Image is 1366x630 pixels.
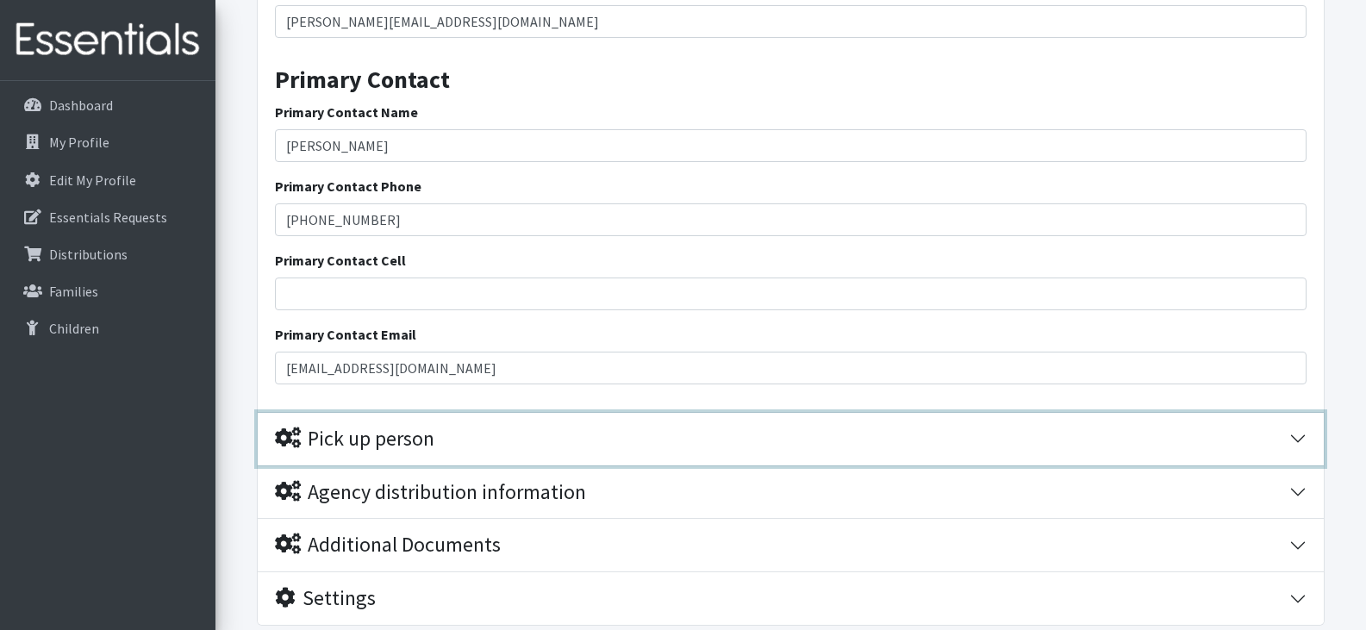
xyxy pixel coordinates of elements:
[258,413,1324,465] button: Pick up person
[49,209,167,226] p: Essentials Requests
[7,237,209,271] a: Distributions
[275,250,406,271] label: Primary Contact Cell
[49,283,98,300] p: Families
[275,64,450,95] strong: Primary Contact
[275,586,376,611] div: Settings
[7,311,209,346] a: Children
[275,533,501,558] div: Additional Documents
[49,320,99,337] p: Children
[258,519,1324,571] button: Additional Documents
[7,274,209,309] a: Families
[275,480,586,505] div: Agency distribution information
[7,125,209,159] a: My Profile
[7,200,209,234] a: Essentials Requests
[258,572,1324,625] button: Settings
[275,324,416,345] label: Primary Contact Email
[49,246,128,263] p: Distributions
[49,97,113,114] p: Dashboard
[7,163,209,197] a: Edit My Profile
[275,102,418,122] label: Primary Contact Name
[49,134,109,151] p: My Profile
[275,427,434,452] div: Pick up person
[258,466,1324,519] button: Agency distribution information
[7,11,209,69] img: HumanEssentials
[275,176,421,196] label: Primary Contact Phone
[7,88,209,122] a: Dashboard
[49,172,136,189] p: Edit My Profile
